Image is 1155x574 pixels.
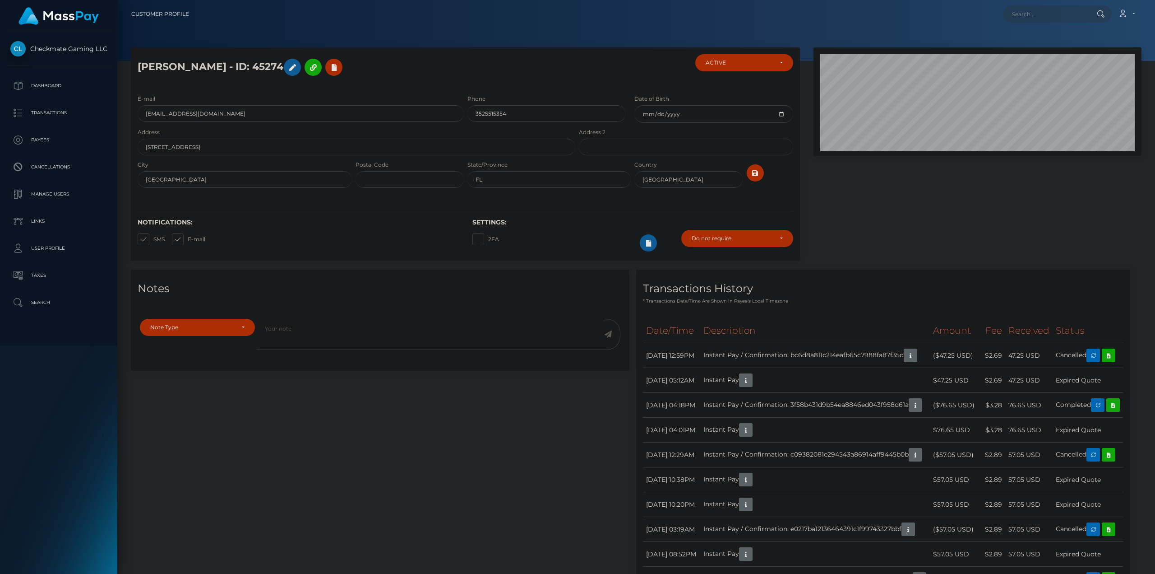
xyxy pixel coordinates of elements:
[700,517,930,542] td: Instant Pay / Confirmation: e0217ba12136464391c1f99743327bbf
[982,517,1005,542] td: $2.89
[10,160,107,174] p: Cancellations
[695,54,793,71] button: ACTIVE
[643,318,700,343] th: Date/Time
[579,128,605,136] label: Address 2
[10,296,107,309] p: Search
[1005,467,1053,492] td: 57.05 USD
[7,291,111,314] a: Search
[982,443,1005,467] td: $2.89
[10,106,107,120] p: Transactions
[10,242,107,255] p: User Profile
[930,368,982,393] td: $47.25 USD
[700,368,930,393] td: Instant Pay
[643,298,1123,304] p: * Transactions date/time are shown in payee's local timezone
[138,219,459,226] h6: Notifications:
[172,233,205,245] label: E-mail
[140,319,255,336] button: Note Type
[1053,467,1123,492] td: Expired Quote
[7,183,111,205] a: Manage Users
[930,467,982,492] td: $57.05 USD
[1005,443,1053,467] td: 57.05 USD
[138,128,160,136] label: Address
[930,393,982,418] td: ($76.65 USD)
[7,156,111,178] a: Cancellations
[643,343,700,368] td: [DATE] 12:59PM
[467,95,485,103] label: Phone
[1005,393,1053,418] td: 76.65 USD
[1005,343,1053,368] td: 47.25 USD
[930,492,982,517] td: $57.05 USD
[1005,418,1053,443] td: 76.65 USD
[1005,368,1053,393] td: 47.25 USD
[700,492,930,517] td: Instant Pay
[10,187,107,201] p: Manage Users
[7,102,111,124] a: Transactions
[706,59,772,66] div: ACTIVE
[1053,517,1123,542] td: Cancelled
[472,219,794,226] h6: Settings:
[982,492,1005,517] td: $2.89
[131,5,189,23] a: Customer Profile
[634,95,669,103] label: Date of Birth
[1053,393,1123,418] td: Completed
[643,368,700,393] td: [DATE] 05:12AM
[138,233,165,245] label: SMS
[643,542,700,567] td: [DATE] 08:52PM
[10,133,107,147] p: Payees
[700,542,930,567] td: Instant Pay
[643,281,1123,297] h4: Transactions History
[1005,318,1053,343] th: Received
[1053,492,1123,517] td: Expired Quote
[643,443,700,467] td: [DATE] 12:29AM
[982,418,1005,443] td: $3.28
[150,324,234,331] div: Note Type
[982,542,1005,567] td: $2.89
[1053,542,1123,567] td: Expired Quote
[1053,318,1123,343] th: Status
[7,129,111,151] a: Payees
[700,393,930,418] td: Instant Pay / Confirmation: 3f58b431d9b54ea8846ed043f958d61a
[467,161,508,169] label: State/Province
[1005,542,1053,567] td: 57.05 USD
[643,467,700,492] td: [DATE] 10:38PM
[930,517,982,542] td: ($57.05 USD)
[643,418,700,443] td: [DATE] 04:01PM
[138,54,570,80] h5: [PERSON_NAME] - ID: 45274
[10,79,107,93] p: Dashboard
[472,233,499,245] label: 2FA
[1053,443,1123,467] td: Cancelled
[1053,368,1123,393] td: Expired Quote
[643,517,700,542] td: [DATE] 03:19AM
[138,161,148,169] label: City
[692,235,772,242] div: Do not require
[138,281,623,297] h4: Notes
[634,161,657,169] label: Country
[643,393,700,418] td: [DATE] 04:18PM
[1053,343,1123,368] td: Cancelled
[1005,517,1053,542] td: 57.05 USD
[1005,492,1053,517] td: 57.05 USD
[7,75,111,97] a: Dashboard
[10,215,107,228] p: Links
[1053,418,1123,443] td: Expired Quote
[7,264,111,287] a: Taxes
[10,269,107,282] p: Taxes
[700,418,930,443] td: Instant Pay
[138,95,155,103] label: E-mail
[930,418,982,443] td: $76.65 USD
[7,210,111,233] a: Links
[982,343,1005,368] td: $2.69
[7,45,111,53] span: Checkmate Gaming LLC
[930,542,982,567] td: $57.05 USD
[10,41,26,56] img: Checkmate Gaming LLC
[700,343,930,368] td: Instant Pay / Confirmation: bc6d8a811c214eafb65c7988fa87f35d
[700,443,930,467] td: Instant Pay / Confirmation: c09382081e294543a86914aff9445b0b
[356,161,388,169] label: Postal Code
[681,230,793,247] button: Do not require
[982,467,1005,492] td: $2.89
[700,318,930,343] th: Description
[7,237,111,260] a: User Profile
[643,492,700,517] td: [DATE] 10:20PM
[930,318,982,343] th: Amount
[982,318,1005,343] th: Fee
